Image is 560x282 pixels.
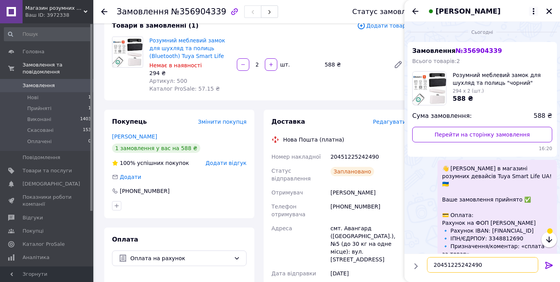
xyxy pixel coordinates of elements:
div: Ваш ID: 3972338 [25,12,93,19]
span: Розумний меблевий замок для шухляд та полиць "чорний" (Bluetooth) Tuya Smart Life [453,71,552,87]
span: Всього товарів: 2 [412,58,460,64]
span: 16:20 12.08.2025 [412,145,552,152]
span: Змінити покупця [198,119,247,125]
span: Відгуки [23,214,43,221]
div: 588 ₴ [322,59,387,70]
span: [PERSON_NAME] [436,6,500,16]
span: 1 [88,94,91,101]
a: Розумний меблевий замок для шухляд та полиць (Bluetooth) Tuya Smart Life [149,37,225,59]
button: [PERSON_NAME] [426,6,538,16]
span: Артикул: 500 [149,78,187,84]
button: Назад [411,7,420,16]
div: Заплановано [331,167,374,176]
div: смт. Авангард ([GEOGRAPHIC_DATA].), №5 (до 30 кг на одне місце): вул. [STREET_ADDRESS] [329,221,408,266]
span: Виконані [27,116,51,123]
span: Сума замовлення: [412,112,472,121]
div: 1 замовлення у вас на 588 ₴ [112,144,200,153]
div: Нова Пошта (платна) [281,136,346,144]
span: Додати відгук [206,160,247,166]
a: [PERSON_NAME] [112,133,157,140]
span: Товари та послуги [23,167,72,174]
div: 12.08.2025 [408,28,557,36]
span: Замовлення та повідомлення [23,61,93,75]
span: Сьогодні [468,29,496,36]
div: [PHONE_NUMBER] [329,200,408,221]
button: Показати кнопки [411,261,421,271]
span: № 356904339 [455,47,502,54]
span: 153 [83,127,91,134]
span: Додати товар [357,21,406,30]
span: Адреса [271,225,292,231]
div: 20451225242490 [329,150,408,164]
span: Немає в наявності [149,62,202,68]
span: Доставка [271,118,305,125]
div: Повернутися назад [101,8,107,16]
span: Замовлення [117,7,169,16]
textarea: 20451225242490 [427,257,538,273]
span: Покупець [112,118,147,125]
div: успішних покупок [112,159,189,167]
span: Оплата на рахунок [130,254,231,263]
span: Дата відправки [271,270,316,277]
div: Статус замовлення [352,8,424,16]
img: Розумний меблевий замок для шухляд та полиць (Bluetooth) Tuya Smart Life [112,37,143,67]
span: Замовлення [412,47,502,54]
span: Каталог ProSale [23,241,65,248]
span: Показники роботи компанії [23,194,72,208]
span: 588 ₴ [453,95,473,102]
span: Номер накладної [271,154,321,160]
span: [DEMOGRAPHIC_DATA] [23,180,80,187]
span: 100% [120,160,135,166]
input: Пошук [4,27,92,41]
span: 0 [88,138,91,145]
span: Нові [27,94,38,101]
span: Отримувач [271,189,303,196]
span: Прийняті [27,105,51,112]
span: Замовлення [23,82,55,89]
span: Скасовані [27,127,54,134]
span: Статус відправлення [271,168,311,182]
span: Покупці [23,228,44,235]
div: [DATE] [329,266,408,280]
span: Оплачені [27,138,52,145]
img: 6302549065_w200_h200_rozumnij-meblevij-zamok.jpg [413,72,446,105]
span: 1403 [80,116,91,123]
button: Закрити [544,7,554,16]
div: [PHONE_NUMBER] [119,187,170,195]
a: Редагувати [390,57,406,72]
span: Редагувати [373,119,406,125]
span: Додати [120,174,141,180]
span: Оплата [112,236,138,243]
span: Каталог ProSale: 57.15 ₴ [149,86,220,92]
span: Головна [23,48,44,55]
span: 1 [88,105,91,112]
span: 588 ₴ [534,112,552,121]
span: Повідомлення [23,154,60,161]
span: Аналітика [23,254,49,261]
span: №356904339 [171,7,226,16]
span: Магазин розумних девайсів Tuya Smart Life UA [25,5,84,12]
span: 294 x 2 (шт.) [453,88,484,94]
span: Товари в замовленні (1) [112,22,199,29]
a: Перейти на сторінку замовлення [412,127,552,142]
div: 294 ₴ [149,69,231,77]
span: Телефон отримувача [271,203,305,217]
div: шт. [278,61,290,68]
div: [PERSON_NAME] [329,186,408,200]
